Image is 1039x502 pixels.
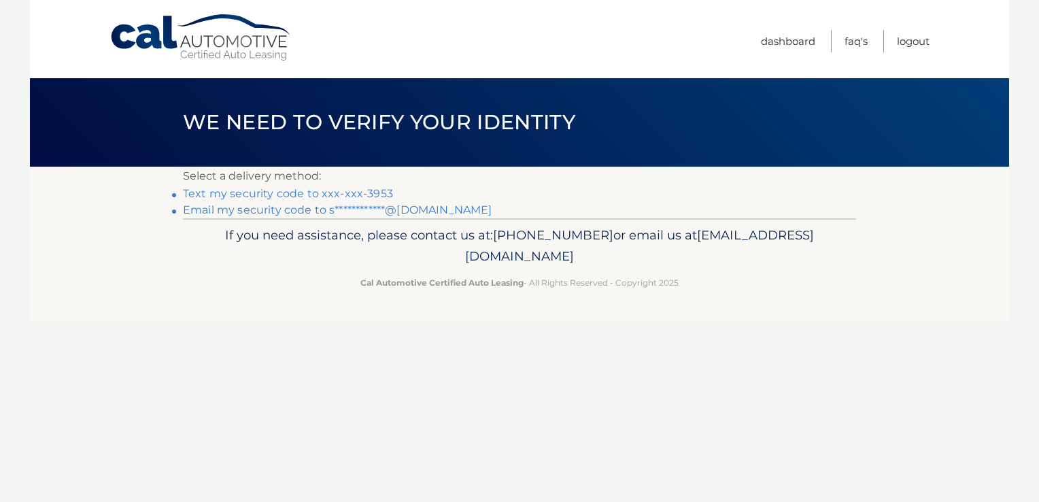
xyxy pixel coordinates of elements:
[183,110,575,135] span: We need to verify your identity
[845,30,868,52] a: FAQ's
[183,167,856,186] p: Select a delivery method:
[493,227,613,243] span: [PHONE_NUMBER]
[360,278,524,288] strong: Cal Automotive Certified Auto Leasing
[192,275,847,290] p: - All Rights Reserved - Copyright 2025
[761,30,815,52] a: Dashboard
[183,187,393,200] a: Text my security code to xxx-xxx-3953
[109,14,293,62] a: Cal Automotive
[897,30,930,52] a: Logout
[192,224,847,268] p: If you need assistance, please contact us at: or email us at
